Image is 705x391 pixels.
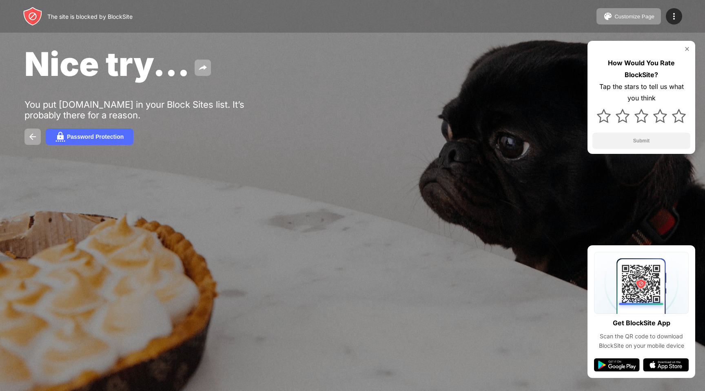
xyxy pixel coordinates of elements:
img: star.svg [672,109,686,123]
img: rate-us-close.svg [684,46,690,52]
img: qrcode.svg [594,252,689,314]
button: Submit [592,133,690,149]
img: star.svg [634,109,648,123]
div: Customize Page [614,13,654,20]
img: app-store.svg [643,358,689,371]
img: header-logo.svg [23,7,42,26]
div: You put [DOMAIN_NAME] in your Block Sites list. It’s probably there for a reason. [24,99,277,120]
div: Get BlockSite App [613,317,670,329]
img: share.svg [198,63,208,73]
span: Nice try... [24,44,190,84]
img: back.svg [28,132,38,142]
img: star.svg [616,109,630,123]
img: star.svg [653,109,667,123]
img: google-play.svg [594,358,640,371]
div: Scan the QR code to download BlockSite on your mobile device [594,332,689,350]
img: star.svg [597,109,611,123]
img: menu-icon.svg [669,11,679,21]
img: pallet.svg [603,11,613,21]
div: The site is blocked by BlockSite [47,13,133,20]
img: password.svg [55,132,65,142]
div: Tap the stars to tell us what you think [592,81,690,104]
div: How Would You Rate BlockSite? [592,57,690,81]
button: Password Protection [46,129,133,145]
button: Customize Page [596,8,661,24]
div: Password Protection [67,133,124,140]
